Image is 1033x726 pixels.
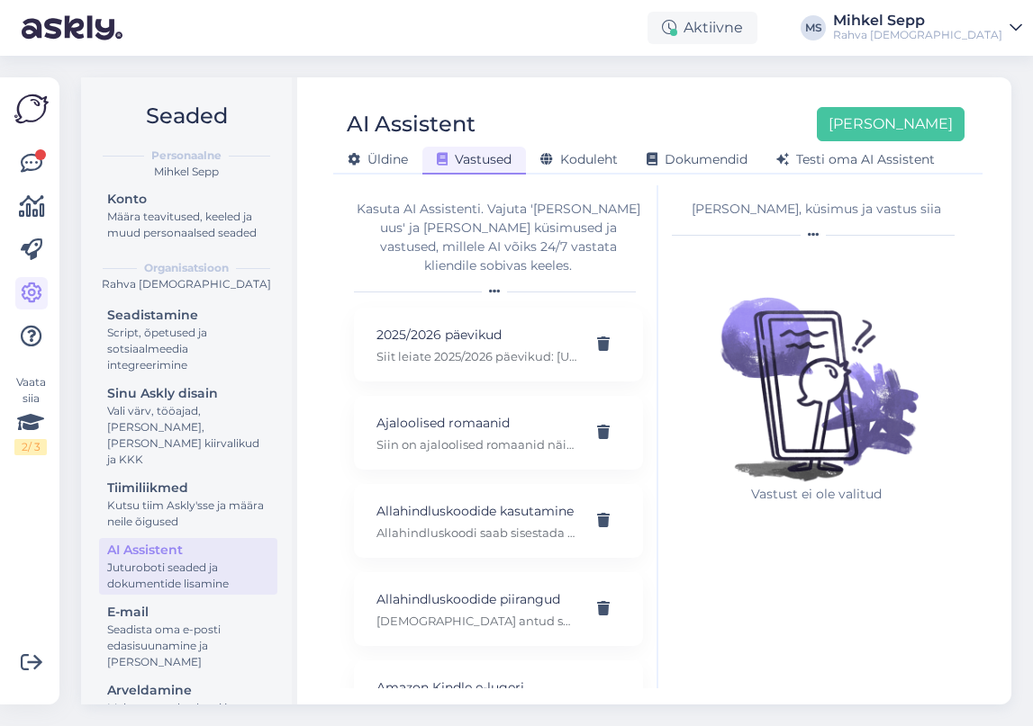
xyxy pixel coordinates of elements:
[95,276,277,292] div: Rahva [DEMOGRAPHIC_DATA]
[354,484,643,558] div: Allahindluskoodide kasutamineAllahindluskoodi saab sisestada ostukorvi lehel lahtrisse „[PERSON_N...
[14,439,47,455] div: 2 / 3
[376,613,577,629] p: [DEMOGRAPHIC_DATA] antud soodustus kehtib [PERSON_NAME] toodetele, mis vastavad allahindluskoodi ...
[107,497,269,530] div: Kutsu tiim Askly'sse ja määra neile õigused
[376,325,577,345] p: 2025/2026 päevikud
[14,92,49,126] img: Askly Logo
[354,200,643,275] div: Kasuta AI Assistenti. Vajuta '[PERSON_NAME] uus' ja [PERSON_NAME] küsimused ja vastused, millele ...
[107,603,269,622] div: E-mail
[99,476,277,533] a: TiimiliikmedKutsu tiim Askly'sse ja määra neile õigused
[99,303,277,376] a: SeadistamineScript, õpetused ja sotsiaalmeedia integreerimine
[376,436,577,453] p: Siin on ajaloolised romaanid näiteks, vaadake mis teile meeldida võiks: [URL][DOMAIN_NAME]
[833,13,1022,42] a: Mihkel SeppRahva [DEMOGRAPHIC_DATA]
[354,308,643,381] div: 2025/2026 päevikudSiit leiate 2025/2026 päevikud: [URL][DOMAIN_NAME]
[833,13,1002,28] div: Mihkel Sepp
[833,28,1002,42] div: Rahva [DEMOGRAPHIC_DATA]
[672,200,963,219] div: [PERSON_NAME], küsimus ja vastus siia
[107,681,269,700] div: Arveldamine
[648,12,757,44] div: Aktiivne
[540,151,618,167] span: Koduleht
[107,403,269,468] div: Vali värv, tööajad, [PERSON_NAME], [PERSON_NAME] kiirvalikud ja KKK
[801,15,826,40] div: MS
[700,251,934,485] img: No qna
[354,396,643,470] div: Ajaloolised romaanidSiin on ajaloolised romaanid näiteks, vaadake mis teile meeldida võiks: [URL]...
[354,572,643,646] div: Allahindluskoodide piirangud[DEMOGRAPHIC_DATA] antud soodustus kehtib [PERSON_NAME] toodetele, mi...
[376,589,577,609] p: Allahindluskoodide piirangud
[107,622,269,670] div: Seadista oma e-posti edasisuunamine ja [PERSON_NAME]
[817,107,965,141] button: [PERSON_NAME]
[376,501,577,521] p: Allahindluskoodide kasutamine
[99,600,277,673] a: E-mailSeadista oma e-posti edasisuunamine ja [PERSON_NAME]
[107,384,269,403] div: Sinu Askly disain
[107,541,269,560] div: AI Assistent
[776,151,935,167] span: Testi oma AI Assistent
[99,381,277,471] a: Sinu Askly disainVali värv, tööajad, [PERSON_NAME], [PERSON_NAME] kiirvalikud ja KKK
[376,413,577,433] p: Ajaloolised romaanid
[14,374,47,455] div: Vaata siia
[107,190,269,209] div: Konto
[347,107,476,141] div: AI Assistent
[376,524,577,541] p: Allahindluskoodi saab sisestada ostukorvi lehel lahtrisse „[PERSON_NAME]- või kinkekaardi kood“. ...
[151,148,222,164] b: Personaalne
[95,99,277,133] h2: Seaded
[700,485,934,504] p: Vastust ei ole valitud
[647,151,748,167] span: Dokumendid
[107,209,269,241] div: Määra teavitused, keeled ja muud personaalsed seaded
[95,164,277,180] div: Mihkel Sepp
[107,306,269,325] div: Seadistamine
[437,151,512,167] span: Vastused
[107,479,269,497] div: Tiimiliikmed
[348,151,408,167] span: Üldine
[99,538,277,595] a: AI AssistentJuturoboti seaded ja dokumentide lisamine
[107,560,269,592] div: Juturoboti seaded ja dokumentide lisamine
[107,325,269,373] div: Script, õpetused ja sotsiaalmeedia integreerimine
[99,187,277,244] a: KontoMäära teavitused, keeled ja muud personaalsed seaded
[144,260,229,276] b: Organisatsioon
[376,677,577,717] p: Amazon Kindle e-lugeri erisused
[376,348,577,364] p: Siit leiate 2025/2026 päevikud: [URL][DOMAIN_NAME]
